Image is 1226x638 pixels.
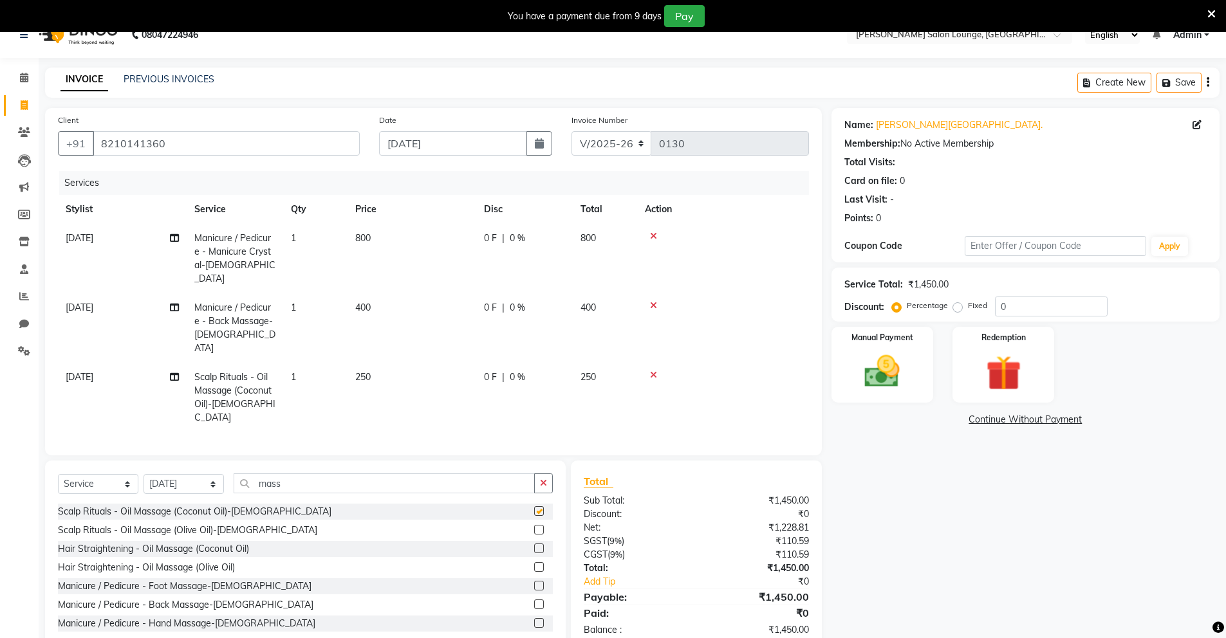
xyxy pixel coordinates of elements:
a: [PERSON_NAME][GEOGRAPHIC_DATA]. [876,118,1043,132]
span: Scalp Rituals - Oil Massage (Coconut Oil)-[DEMOGRAPHIC_DATA] [194,371,275,423]
div: Paid: [574,605,696,621]
div: Sub Total: [574,494,696,507]
label: Invoice Number [571,114,627,126]
span: 9% [610,549,622,560]
span: 0 % [510,370,525,384]
div: Balance : [574,623,696,637]
a: INVOICE [60,68,108,91]
span: 0 % [510,301,525,314]
label: Redemption [981,332,1026,343]
div: ₹0 [696,605,819,621]
img: logo [33,17,121,53]
span: [DATE] [66,371,93,383]
span: 250 [355,371,371,383]
a: Continue Without Payment [834,413,1217,426]
div: ( ) [574,548,696,561]
b: 08047224946 [142,17,198,53]
span: 0 % [510,232,525,245]
span: [DATE] [66,302,93,313]
span: [DATE] [66,232,93,244]
div: Services [59,171,819,195]
label: Date [379,114,396,126]
span: 800 [580,232,596,244]
div: 0 [900,174,905,188]
img: _cash.svg [853,351,911,392]
span: 0 F [484,301,497,314]
span: 800 [355,232,371,244]
label: Client [58,114,79,126]
button: Pay [664,5,705,27]
div: Membership: [844,137,900,150]
div: Manicure / Pedicure - Foot Massage-[DEMOGRAPHIC_DATA] [58,579,311,593]
th: Price [348,195,476,224]
div: Manicure / Pedicure - Back Massage-[DEMOGRAPHIC_DATA] [58,598,313,612]
span: Manicure / Pedicure - Manicure Crystal-[DEMOGRAPHIC_DATA] [194,232,275,284]
div: ₹0 [696,507,819,521]
div: Hair Straightening - Oil Massage (Coconut Oil) [58,542,249,556]
a: Add Tip [574,575,716,588]
span: 400 [355,302,371,313]
div: Service Total: [844,278,903,291]
div: ( ) [574,534,696,548]
span: | [502,232,505,245]
th: Total [573,195,637,224]
div: Scalp Rituals - Oil Massage (Coconut Oil)-[DEMOGRAPHIC_DATA] [58,505,331,518]
div: Points: [844,212,873,225]
input: Search or Scan [234,473,535,493]
div: ₹1,450.00 [696,561,819,575]
th: Stylist [58,195,187,224]
span: | [502,370,505,384]
label: Fixed [968,300,987,311]
span: 250 [580,371,596,383]
span: 9% [609,536,622,546]
input: Search by Name/Mobile/Email/Code [93,131,360,156]
button: Apply [1151,237,1188,256]
span: 400 [580,302,596,313]
span: | [502,301,505,314]
div: ₹1,228.81 [696,521,819,534]
div: You have a payment due from 9 days [508,10,662,23]
div: - [890,193,894,206]
div: Discount: [574,507,696,521]
div: Name: [844,118,873,132]
div: Discount: [844,300,884,314]
div: ₹110.59 [696,534,819,548]
div: ₹1,450.00 [696,494,819,507]
div: Hair Straightening - Oil Massage (Olive Oil) [58,561,235,574]
div: Payable: [574,589,696,605]
div: ₹1,450.00 [696,623,819,637]
label: Manual Payment [851,332,913,343]
div: 0 [876,212,881,225]
span: Manicure / Pedicure - Back Massage-[DEMOGRAPHIC_DATA] [194,302,275,354]
th: Disc [476,195,573,224]
div: Total Visits: [844,156,895,169]
span: 0 F [484,232,497,245]
div: ₹1,450.00 [908,278,949,291]
div: Manicure / Pedicure - Hand Massage-[DEMOGRAPHIC_DATA] [58,617,315,630]
th: Action [637,195,809,224]
div: Scalp Rituals - Oil Massage (Olive Oil)-[DEMOGRAPHIC_DATA] [58,524,317,537]
span: CGST [584,549,608,560]
div: Net: [574,521,696,534]
div: No Active Membership [844,137,1207,150]
span: Admin [1173,28,1202,42]
div: Total: [574,561,696,575]
button: Save [1156,73,1202,93]
span: 0 F [484,370,497,384]
div: ₹1,450.00 [696,589,819,605]
img: _gift.svg [975,351,1032,395]
button: Create New [1077,73,1151,93]
span: SGST [584,535,607,547]
th: Service [187,195,283,224]
span: 1 [291,302,296,313]
div: Card on file: [844,174,897,188]
div: ₹0 [717,575,819,588]
div: ₹110.59 [696,548,819,561]
div: Coupon Code [844,239,965,253]
div: Last Visit: [844,193,887,206]
a: PREVIOUS INVOICES [124,73,214,85]
span: Total [584,475,613,488]
input: Enter Offer / Coupon Code [965,236,1146,256]
span: 1 [291,371,296,383]
label: Percentage [907,300,948,311]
